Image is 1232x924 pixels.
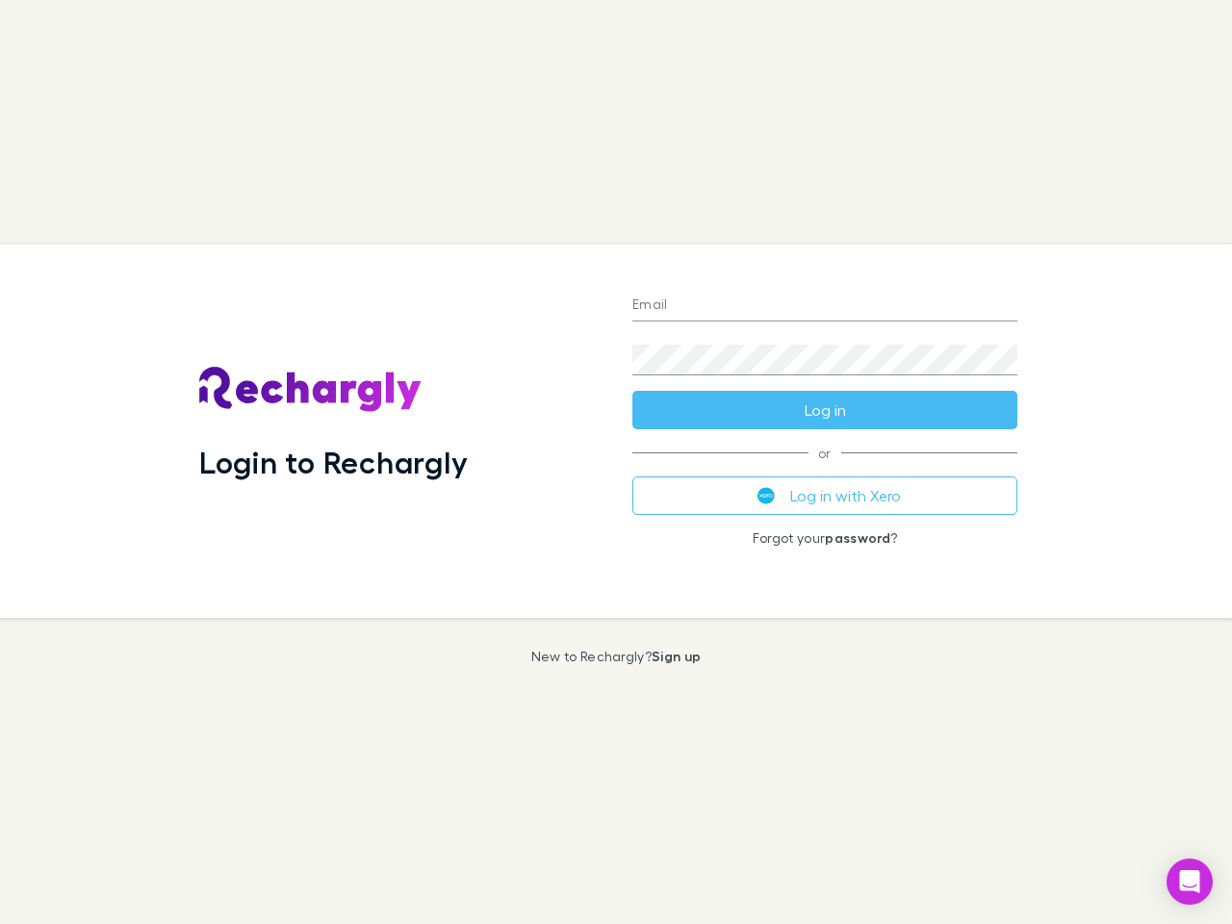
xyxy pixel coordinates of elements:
div: Open Intercom Messenger [1167,859,1213,905]
img: Rechargly's Logo [199,367,423,413]
h1: Login to Rechargly [199,444,468,480]
img: Xero's logo [757,487,775,504]
p: New to Rechargly? [531,649,702,664]
button: Log in with Xero [632,476,1017,515]
button: Log in [632,391,1017,429]
a: password [825,529,890,546]
a: Sign up [652,648,701,664]
span: or [632,452,1017,453]
p: Forgot your ? [632,530,1017,546]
